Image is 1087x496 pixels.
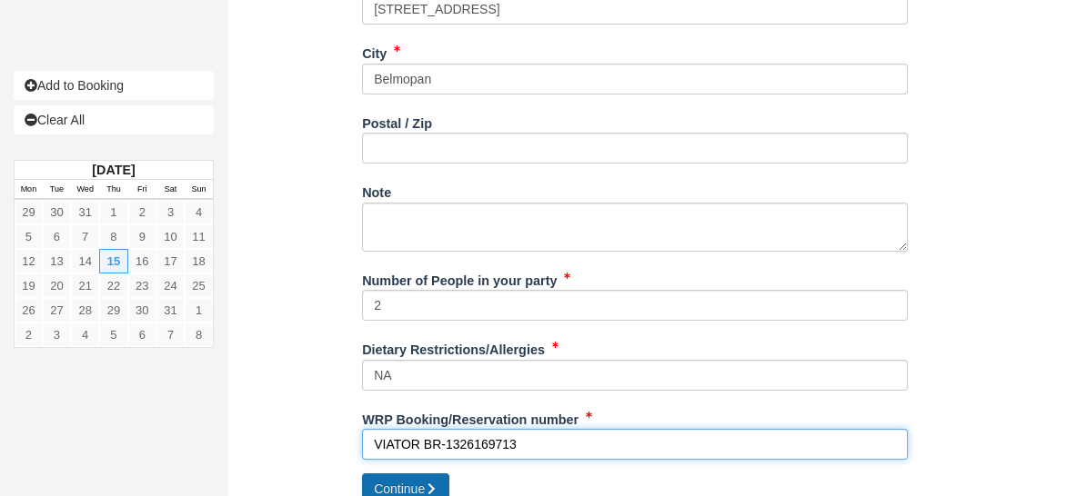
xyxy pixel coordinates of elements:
a: 19 [15,273,43,298]
a: 25 [185,273,213,298]
a: 23 [128,273,156,298]
a: Clear All [14,105,214,134]
a: 4 [185,200,213,224]
a: 12 [15,249,43,273]
th: Tue [43,180,71,200]
th: Sat [156,180,185,200]
a: 4 [71,322,99,347]
a: 31 [156,298,185,322]
a: 6 [128,322,156,347]
a: 5 [15,224,43,249]
a: 30 [43,200,71,224]
a: 1 [99,200,127,224]
a: 26 [15,298,43,322]
a: 2 [15,322,43,347]
a: 17 [156,249,185,273]
label: City [362,38,387,64]
th: Wed [71,180,99,200]
a: 2 [128,200,156,224]
label: WRP Booking/Reservation number [362,404,579,430]
a: 3 [43,322,71,347]
th: Fri [128,180,156,200]
a: 5 [99,322,127,347]
a: 8 [99,224,127,249]
a: 18 [185,249,213,273]
a: 3 [156,200,185,224]
a: 1 [185,298,213,322]
a: Add to Booking [14,71,214,100]
a: 10 [156,224,185,249]
a: 13 [43,249,71,273]
th: Sun [185,180,213,200]
a: 6 [43,224,71,249]
a: 29 [15,200,43,224]
a: 21 [71,273,99,298]
label: Number of People in your party [362,265,557,291]
a: 7 [156,322,185,347]
a: 28 [71,298,99,322]
a: 16 [128,249,156,273]
a: 8 [185,322,213,347]
a: 14 [71,249,99,273]
a: 24 [156,273,185,298]
a: 27 [43,298,71,322]
a: 20 [43,273,71,298]
a: 29 [99,298,127,322]
th: Mon [15,180,43,200]
a: 9 [128,224,156,249]
a: 11 [185,224,213,249]
a: 31 [71,200,99,224]
a: 7 [71,224,99,249]
a: 15 [99,249,127,273]
a: 30 [128,298,156,322]
label: Dietary Restrictions/Allergies [362,334,545,360]
strong: [DATE] [92,163,135,177]
label: Note [362,177,391,203]
a: 22 [99,273,127,298]
th: Thu [99,180,127,200]
label: Postal / Zip [362,108,432,134]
